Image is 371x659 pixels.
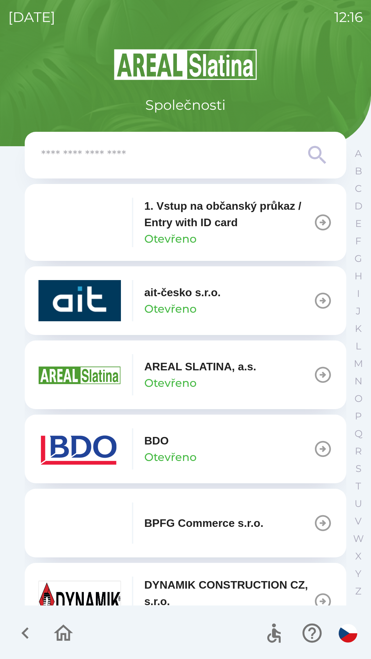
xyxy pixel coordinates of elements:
[25,266,346,335] button: ait-česko s.r.o.Otevřeno
[144,432,169,449] p: BDO
[350,530,367,547] button: W
[38,202,121,243] img: 93ea42ec-2d1b-4d6e-8f8a-bdbb4610bcc3.png
[355,393,362,405] p: O
[25,563,346,640] button: DYNAMIK CONSTRUCTION CZ, s.r.o.Otevřeno
[355,375,362,387] p: N
[350,285,367,302] button: I
[355,183,362,195] p: C
[356,480,361,492] p: T
[144,449,196,465] p: Otevřeno
[350,565,367,582] button: Y
[357,288,360,300] p: I
[355,270,362,282] p: H
[355,235,361,247] p: F
[355,428,362,440] p: Q
[25,48,346,81] img: Logo
[350,407,367,425] button: P
[38,428,121,470] img: ae7449ef-04f1-48ed-85b5-e61960c78b50.png
[25,489,346,557] button: BPFG Commerce s.r.o.
[144,198,313,231] p: 1. Vstup na občanský průkaz / Entry with ID card
[339,624,357,643] img: cs flag
[350,145,367,162] button: A
[350,442,367,460] button: R
[25,415,346,483] button: BDOOtevřeno
[144,301,196,317] p: Otevřeno
[350,477,367,495] button: T
[350,547,367,565] button: X
[144,375,196,391] p: Otevřeno
[25,184,346,261] button: 1. Vstup na občanský průkaz / Entry with ID cardOtevřeno
[350,267,367,285] button: H
[355,200,362,212] p: D
[355,568,361,580] p: Y
[38,354,121,395] img: aad3f322-fb90-43a2-be23-5ead3ef36ce5.png
[350,197,367,215] button: D
[350,495,367,512] button: U
[356,340,361,352] p: L
[144,231,196,247] p: Otevřeno
[38,502,121,544] img: f3b1b367-54a7-43c8-9d7e-84e812667233.png
[8,7,55,27] p: [DATE]
[350,390,367,407] button: O
[356,305,361,317] p: J
[144,284,221,301] p: ait-česko s.r.o.
[355,148,362,160] p: A
[145,95,226,115] p: Společnosti
[355,445,362,457] p: R
[144,577,313,610] p: DYNAMIK CONSTRUCTION CZ, s.r.o.
[354,358,363,370] p: M
[350,232,367,250] button: F
[350,337,367,355] button: L
[350,460,367,477] button: S
[144,358,256,375] p: AREAL SLATINA, a.s.
[350,162,367,180] button: B
[144,515,263,531] p: BPFG Commerce s.r.o.
[355,323,362,335] p: K
[355,498,362,510] p: U
[355,585,361,597] p: Z
[38,280,121,321] img: 40b5cfbb-27b1-4737-80dc-99d800fbabba.png
[355,410,362,422] p: P
[350,302,367,320] button: J
[350,355,367,372] button: M
[350,512,367,530] button: V
[355,253,362,265] p: G
[350,425,367,442] button: Q
[353,533,364,545] p: W
[355,515,362,527] p: V
[355,218,362,230] p: E
[350,582,367,600] button: Z
[25,340,346,409] button: AREAL SLATINA, a.s.Otevřeno
[350,215,367,232] button: E
[356,463,361,475] p: S
[350,372,367,390] button: N
[350,250,367,267] button: G
[355,165,362,177] p: B
[38,581,121,622] img: 9aa1c191-0426-4a03-845b-4981a011e109.jpeg
[355,550,361,562] p: X
[350,320,367,337] button: K
[334,7,363,27] p: 12:16
[350,180,367,197] button: C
